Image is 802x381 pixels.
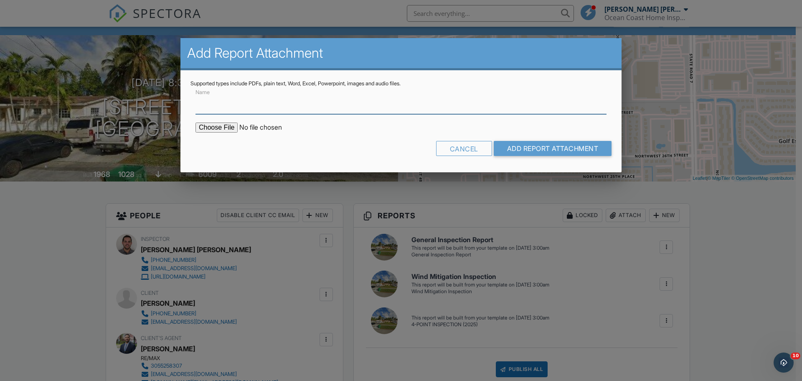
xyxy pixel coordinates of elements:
[494,141,612,156] input: Add Report Attachment
[187,45,615,61] h2: Add Report Attachment
[190,80,612,87] div: Supported types include PDFs, plain text, Word, Excel, Powerpoint, images and audio files.
[195,89,210,96] label: Name
[774,353,794,373] iframe: Intercom live chat
[436,141,492,156] div: Cancel
[791,353,800,359] span: 10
